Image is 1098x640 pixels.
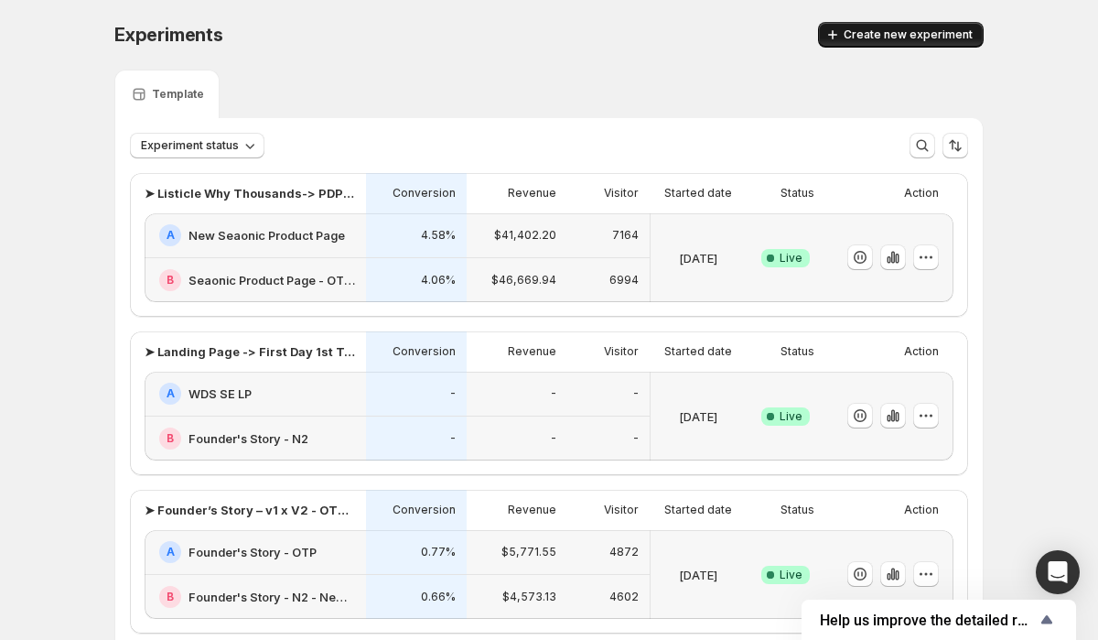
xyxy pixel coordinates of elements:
[664,503,732,517] p: Started date
[904,186,939,201] p: Action
[494,228,556,243] p: $41,402.20
[114,24,223,46] span: Experiments
[188,385,252,403] h2: WDS SE LP
[491,273,556,287] p: $46,669.94
[551,386,556,401] p: -
[152,87,204,102] p: Template
[167,545,175,559] h2: A
[551,431,556,446] p: -
[609,273,639,287] p: 6994
[904,503,939,517] p: Action
[450,386,456,401] p: -
[664,186,732,201] p: Started date
[679,566,717,584] p: [DATE]
[393,344,456,359] p: Conversion
[188,226,345,244] h2: New Seaonic Product Page
[508,186,556,201] p: Revenue
[604,344,639,359] p: Visitor
[145,501,355,519] p: ➤ Founder’s Story – v1 x V2 - OTP-Only
[188,588,355,606] h2: Founder's Story - N2 - New x Old
[780,568,802,582] span: Live
[145,184,355,202] p: ➤ Listicle Why Thousands-> PDP – Sub/OTP vs OTP Only
[780,344,814,359] p: Status
[130,133,264,158] button: Experiment status
[604,503,639,517] p: Visitor
[820,612,1036,629] span: Help us improve the detailed report for A/B campaigns
[604,186,639,201] p: Visitor
[508,503,556,517] p: Revenue
[421,273,456,287] p: 4.06%
[501,545,556,559] p: $5,771.55
[633,431,639,446] p: -
[167,273,174,287] h2: B
[609,545,639,559] p: 4872
[421,590,456,604] p: 0.66%
[393,503,456,517] p: Conversion
[421,545,456,559] p: 0.77%
[1036,550,1080,594] div: Open Intercom Messenger
[141,138,239,153] span: Experiment status
[633,386,639,401] p: -
[167,590,174,604] h2: B
[188,429,308,448] h2: Founder's Story - N2
[167,386,175,401] h2: A
[188,543,317,561] h2: Founder's Story - OTP
[780,409,802,424] span: Live
[167,431,174,446] h2: B
[502,590,556,604] p: $4,573.13
[820,609,1058,631] button: Show survey - Help us improve the detailed report for A/B campaigns
[612,228,639,243] p: 7164
[609,590,639,604] p: 4602
[818,22,984,48] button: Create new experiment
[780,503,814,517] p: Status
[145,342,355,361] p: ➤ Landing Page -> First Day 1st Template x Founder's Story - OTP-Only
[679,407,717,426] p: [DATE]
[664,344,732,359] p: Started date
[421,228,456,243] p: 4.58%
[780,186,814,201] p: Status
[450,431,456,446] p: -
[780,251,802,266] span: Live
[393,186,456,201] p: Conversion
[679,249,717,267] p: [DATE]
[904,344,939,359] p: Action
[508,344,556,359] p: Revenue
[167,228,175,243] h2: A
[942,133,968,158] button: Sort the results
[188,271,355,289] h2: Seaonic Product Page - OTP-Only
[844,27,973,42] span: Create new experiment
